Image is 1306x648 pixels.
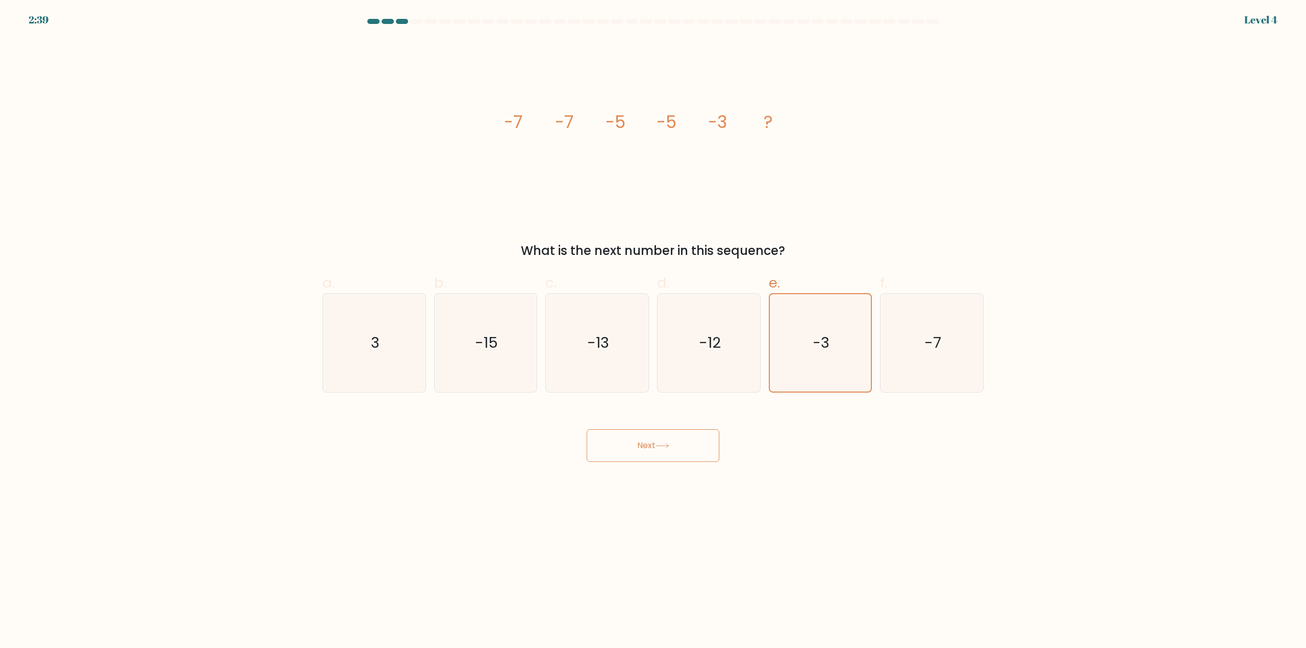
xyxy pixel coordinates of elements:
[708,110,727,134] tspan: -3
[587,429,719,462] button: Next
[924,333,941,353] text: -7
[699,333,721,353] text: -12
[764,110,773,134] tspan: ?
[813,333,830,353] text: -3
[434,273,446,293] span: b.
[1244,12,1277,28] div: Level 4
[371,333,380,353] text: 3
[657,273,669,293] span: d.
[329,242,977,260] div: What is the next number in this sequence?
[504,110,522,134] tspan: -7
[545,273,557,293] span: c.
[606,110,625,134] tspan: -5
[555,110,573,134] tspan: -7
[769,273,780,293] span: e.
[475,333,498,353] text: -15
[587,333,609,353] text: -13
[29,12,48,28] div: 2:39
[657,110,676,134] tspan: -5
[880,273,887,293] span: f.
[322,273,335,293] span: a.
